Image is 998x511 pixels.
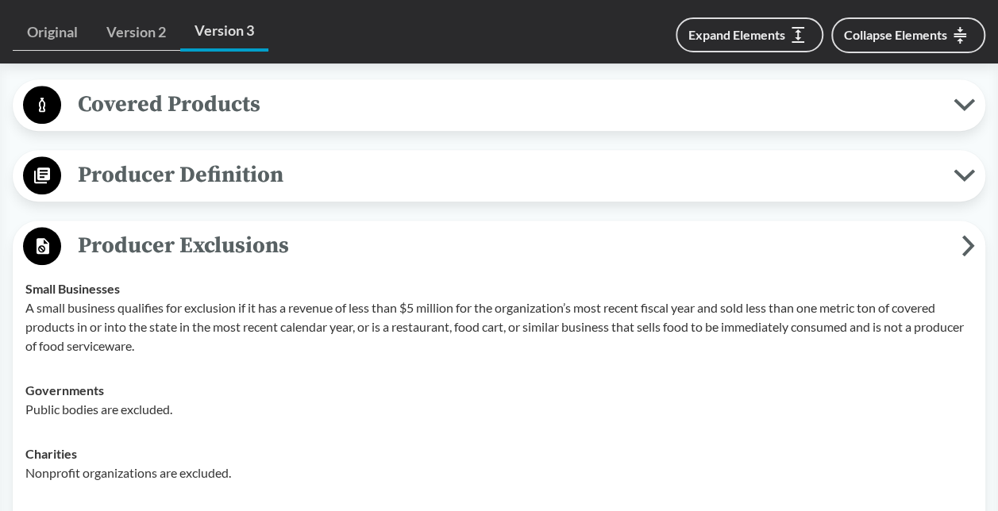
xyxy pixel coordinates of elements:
[18,156,980,196] button: Producer Definition
[25,463,973,482] p: Nonprofit organizations are excluded.
[25,298,973,355] p: A small business qualifies for exclusion if it has a revenue of less than $5 million for the orga...
[18,85,980,125] button: Covered Products
[25,281,120,296] strong: Small Businesses
[25,400,973,419] p: Public bodies are excluded.
[18,226,980,267] button: Producer Exclusions
[831,17,985,53] button: Collapse Elements
[13,14,92,51] a: Original
[25,446,77,461] strong: Charities
[92,14,180,51] a: Version 2
[61,157,954,193] span: Producer Definition
[61,228,961,263] span: Producer Exclusions
[676,17,823,52] button: Expand Elements
[25,382,104,398] strong: Governments
[180,13,268,52] a: Version 3
[61,86,954,122] span: Covered Products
